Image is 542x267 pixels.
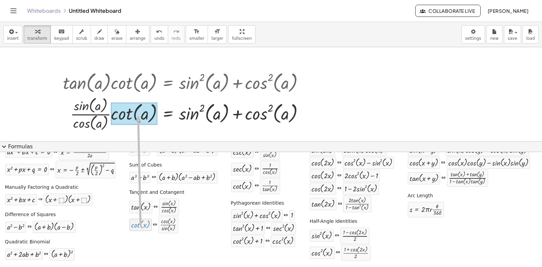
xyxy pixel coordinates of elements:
[51,25,73,43] button: keyboardkeypad
[408,192,433,199] label: Arc Length
[465,36,481,41] span: settings
[487,8,529,14] span: [PERSON_NAME]
[5,239,50,245] label: Quadratic Binomial
[5,211,56,218] label: Difference of Squares
[153,221,157,229] div: ⇔
[76,36,87,41] span: scrub
[3,25,22,43] button: insert
[27,223,32,231] div: ⇔
[156,28,162,36] i: undo
[421,8,475,14] span: Collaborate Live
[337,159,341,167] div: ⇔
[337,172,341,180] div: ⇔
[94,36,104,41] span: draw
[441,159,445,167] div: ⇔
[5,184,79,191] label: Manually Factoring a Quadratic
[208,25,227,43] button: format_sizelarger
[214,28,220,36] i: format_size
[58,28,65,36] i: keyboard
[526,36,535,41] span: load
[211,36,223,41] span: larger
[186,25,208,43] button: format_sizesmaller
[189,36,204,41] span: smaller
[27,7,61,14] a: Whiteboards
[27,36,47,41] span: transform
[172,36,181,41] span: redo
[129,162,162,169] label: Sum of Cubes
[129,189,184,196] label: Tangent and Cotangent
[338,200,342,208] div: ⇔
[441,174,446,182] div: ⇔
[283,212,288,219] div: ⇔
[173,28,179,36] i: redo
[440,146,445,154] div: ⇔
[231,200,284,207] label: Pythagorean Identities
[168,25,184,43] button: redoredo
[151,25,168,43] button: undoundo
[508,36,517,41] span: save
[490,36,499,41] span: new
[265,237,270,245] div: ⇔
[522,25,539,43] button: load
[152,146,156,154] div: ⇔
[193,28,200,36] i: format_size
[254,165,259,173] div: ⇔
[72,25,91,43] button: scrub
[44,250,48,258] div: ⇔
[111,36,122,41] span: erase
[154,36,164,41] span: undo
[254,148,259,156] div: ⇔
[232,36,251,41] span: fullscreen
[153,203,158,211] div: ⇔
[24,25,51,43] button: transform
[91,25,108,43] button: draw
[336,249,340,257] div: ⇔
[7,36,19,41] span: insert
[486,25,503,43] button: new
[54,36,69,41] span: keypad
[336,146,341,154] div: ⇔
[108,25,126,43] button: erase
[254,182,259,190] div: ⇔
[309,218,357,225] label: Half-Angle Identities
[335,232,339,240] div: ⇔
[228,25,255,43] button: fullscreen
[50,166,54,174] div: ⇔
[482,5,534,17] button: [PERSON_NAME]
[461,25,485,43] button: settings
[126,25,149,43] button: arrange
[8,5,19,16] button: Toggle navigation
[38,196,42,204] div: ⇒
[266,225,270,232] div: ⇔
[152,174,156,181] div: ⇔
[415,5,481,17] button: Collaborate Live
[337,185,341,192] div: ⇔
[130,36,146,41] span: arrange
[53,148,58,156] div: ⇔
[504,25,521,43] button: save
